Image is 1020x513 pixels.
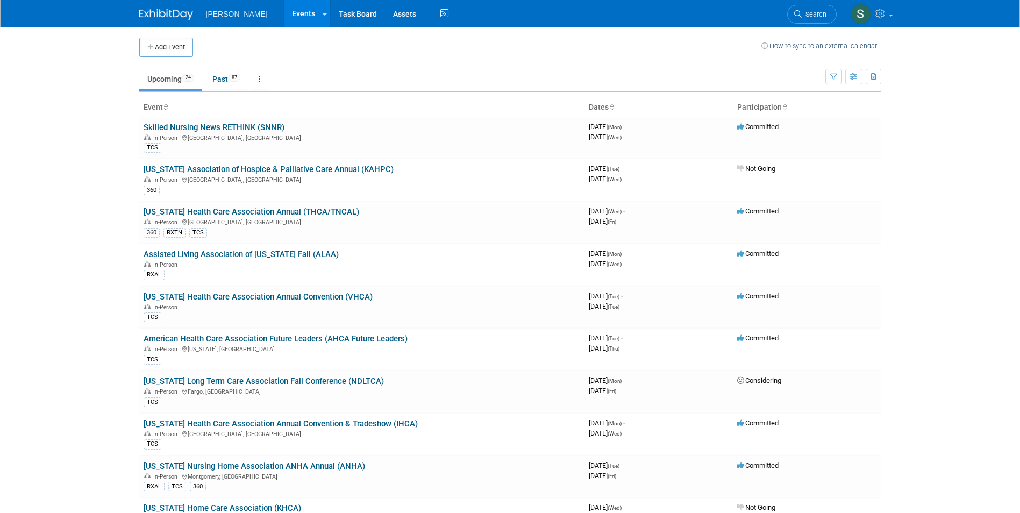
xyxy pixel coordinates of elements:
[589,217,616,225] span: [DATE]
[608,463,619,469] span: (Tue)
[608,346,619,352] span: (Thu)
[608,378,622,384] span: (Mon)
[787,5,837,24] a: Search
[589,133,622,141] span: [DATE]
[144,376,384,386] a: [US_STATE] Long Term Care Association Fall Conference (NDLTCA)
[190,482,206,491] div: 360
[168,482,186,491] div: TCS
[144,431,151,436] img: In-Person Event
[608,209,622,215] span: (Wed)
[623,123,625,131] span: -
[737,292,779,300] span: Committed
[589,503,625,511] span: [DATE]
[163,103,168,111] a: Sort by Event Name
[621,461,623,469] span: -
[584,98,733,117] th: Dates
[589,334,623,342] span: [DATE]
[733,98,881,117] th: Participation
[144,304,151,309] img: In-Person Event
[589,376,625,384] span: [DATE]
[144,261,151,267] img: In-Person Event
[589,387,616,395] span: [DATE]
[737,165,775,173] span: Not Going
[608,505,622,511] span: (Wed)
[144,429,580,438] div: [GEOGRAPHIC_DATA], [GEOGRAPHIC_DATA]
[144,472,580,480] div: Montgomery, [GEOGRAPHIC_DATA]
[623,419,625,427] span: -
[608,336,619,341] span: (Tue)
[609,103,614,111] a: Sort by Start Date
[144,312,161,322] div: TCS
[608,304,619,310] span: (Tue)
[737,123,779,131] span: Committed
[737,376,781,384] span: Considering
[608,219,616,225] span: (Fri)
[623,207,625,215] span: -
[144,355,161,365] div: TCS
[589,123,625,131] span: [DATE]
[737,419,779,427] span: Committed
[851,4,871,24] img: Samia Goodwyn
[589,429,622,437] span: [DATE]
[589,461,623,469] span: [DATE]
[153,176,181,183] span: In-Person
[153,388,181,395] span: In-Person
[589,302,619,310] span: [DATE]
[608,251,622,257] span: (Mon)
[153,346,181,353] span: In-Person
[608,388,616,394] span: (Fri)
[144,334,408,344] a: American Health Care Association Future Leaders (AHCA Future Leaders)
[144,219,151,224] img: In-Person Event
[144,143,161,153] div: TCS
[737,250,779,258] span: Committed
[623,250,625,258] span: -
[737,503,775,511] span: Not Going
[144,134,151,140] img: In-Person Event
[608,134,622,140] span: (Wed)
[621,165,623,173] span: -
[589,175,622,183] span: [DATE]
[139,69,202,89] a: Upcoming24
[144,186,160,195] div: 360
[153,431,181,438] span: In-Person
[589,260,622,268] span: [DATE]
[139,98,584,117] th: Event
[608,473,616,479] span: (Fri)
[144,461,365,471] a: [US_STATE] Nursing Home Association ANHA Annual (ANHA)
[623,376,625,384] span: -
[621,292,623,300] span: -
[608,176,622,182] span: (Wed)
[182,74,194,82] span: 24
[153,304,181,311] span: In-Person
[144,473,151,479] img: In-Person Event
[608,431,622,437] span: (Wed)
[737,207,779,215] span: Committed
[144,439,161,449] div: TCS
[589,292,623,300] span: [DATE]
[802,10,826,18] span: Search
[589,419,625,427] span: [DATE]
[144,388,151,394] img: In-Person Event
[608,166,619,172] span: (Tue)
[144,207,359,217] a: [US_STATE] Health Care Association Annual (THCA/TNCAL)
[229,74,240,82] span: 87
[737,334,779,342] span: Committed
[608,261,622,267] span: (Wed)
[144,165,394,174] a: [US_STATE] Association of Hospice & Palliative Care Annual (KAHPC)
[153,473,181,480] span: In-Person
[206,10,268,18] span: [PERSON_NAME]
[144,175,580,183] div: [GEOGRAPHIC_DATA], [GEOGRAPHIC_DATA]
[144,228,160,238] div: 360
[153,219,181,226] span: In-Person
[144,482,165,491] div: RXAL
[153,261,181,268] span: In-Person
[761,42,881,50] a: How to sync to an external calendar...
[144,133,580,141] div: [GEOGRAPHIC_DATA], [GEOGRAPHIC_DATA]
[144,344,580,353] div: [US_STATE], [GEOGRAPHIC_DATA]
[204,69,248,89] a: Past87
[144,346,151,351] img: In-Person Event
[139,9,193,20] img: ExhibitDay
[589,207,625,215] span: [DATE]
[782,103,787,111] a: Sort by Participation Type
[163,228,186,238] div: RXTN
